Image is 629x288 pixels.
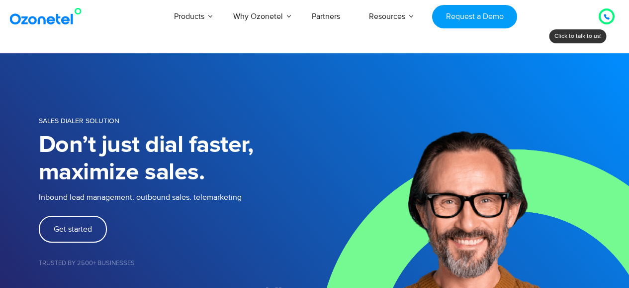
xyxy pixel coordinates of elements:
h1: Don’t just dial faster, maximize sales. [39,132,315,186]
span: Get started [54,225,92,233]
span: SALES DIALER SOLUTION [39,117,119,125]
p: Inbound lead management. outbound sales. telemarketing [39,191,315,203]
a: Get started [39,216,107,243]
h5: Trusted by 2500+ Businesses [39,260,315,267]
a: Request a Demo [432,5,517,28]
